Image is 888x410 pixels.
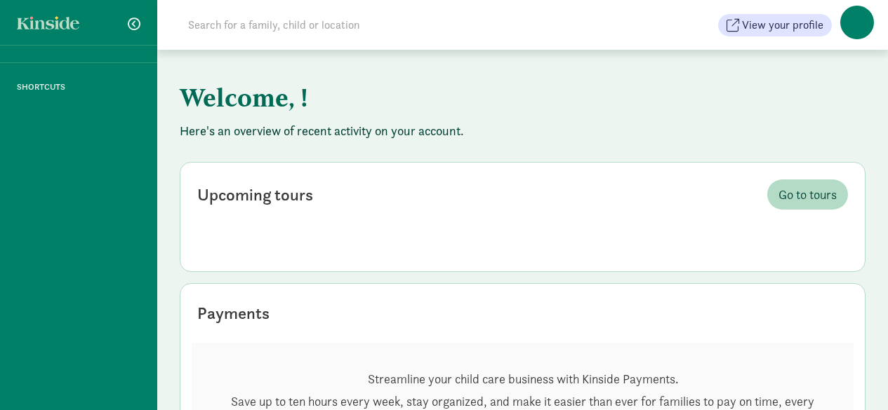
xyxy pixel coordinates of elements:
div: Payments [197,301,270,326]
p: Here's an overview of recent activity on your account. [180,123,866,139]
p: Streamline your child care business with Kinside Payments. [220,371,826,388]
span: View your profile [742,17,823,34]
h1: Welcome, ! [180,72,866,123]
input: Search for a family, child or location [180,11,574,39]
span: Go to tours [778,185,837,204]
button: View your profile [718,14,832,36]
div: Upcoming tours [197,182,313,207]
a: Go to tours [767,179,848,210]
